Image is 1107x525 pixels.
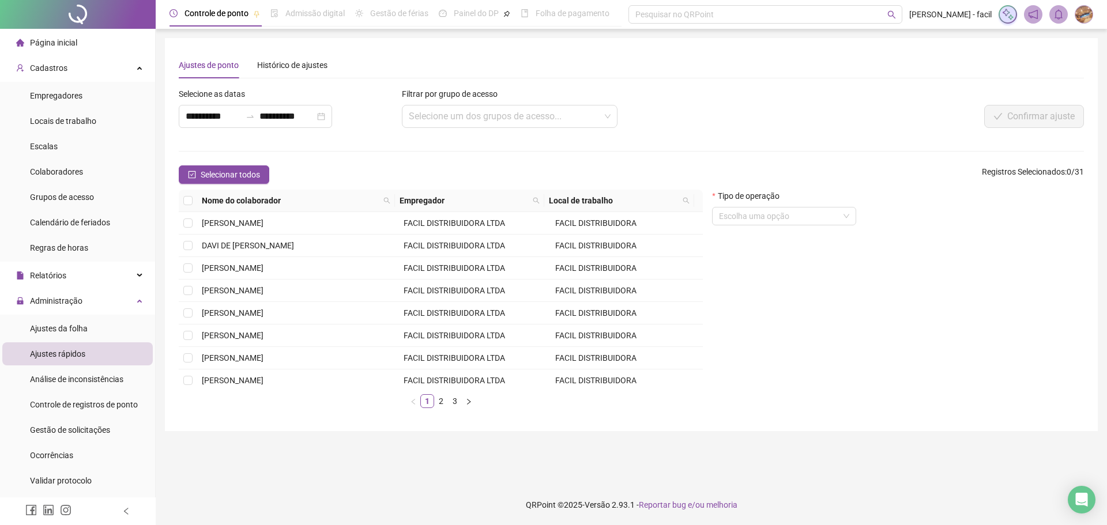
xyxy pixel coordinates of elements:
span: Grupos de acesso [30,192,94,202]
span: user-add [16,64,24,72]
span: swap-right [246,112,255,121]
span: Empregador [400,194,529,207]
span: to [246,112,255,121]
span: file [16,271,24,280]
span: right [465,398,472,405]
span: pushpin [503,10,510,17]
span: dashboard [439,9,447,17]
span: Selecionar todos [201,168,260,181]
span: FACIL DISTRIBUIDORA LTDA [404,286,505,295]
span: Admissão digital [285,9,345,18]
span: Controle de registros de ponto [30,400,138,409]
span: Administração [30,296,82,305]
span: notification [1028,9,1038,20]
span: book [521,9,529,17]
span: Locais de trabalho [30,116,96,126]
span: [PERSON_NAME] [202,218,263,228]
img: sparkle-icon.fc2bf0ac1784a2077858766a79e2daf3.svg [1001,8,1014,21]
span: search [683,197,690,204]
span: Relatórios [30,271,66,280]
span: Painel do DP [454,9,499,18]
span: search [887,10,896,19]
li: Próxima página [462,394,476,408]
span: FACIL DISTRIBUIDORA [555,263,637,273]
span: FACIL DISTRIBUIDORA LTDA [404,353,505,362]
button: Confirmar ajuste [984,105,1084,128]
span: left [410,398,417,405]
span: left [122,507,130,515]
span: Colaboradores [30,167,83,176]
span: Cadastros [30,63,67,73]
span: Ajustes da folha [30,324,88,333]
span: : 0 / 31 [982,165,1084,184]
div: Open Intercom Messenger [1068,486,1095,513]
span: FACIL DISTRIBUIDORA LTDA [404,376,505,385]
span: [PERSON_NAME] - facil [909,8,992,21]
span: Ajustes rápidos [30,349,85,358]
span: FACIL DISTRIBUIDORA [555,286,637,295]
span: DAVI DE [PERSON_NAME] [202,241,294,250]
span: FACIL DISTRIBUIDORA LTDA [404,308,505,318]
span: Gestão de solicitações [30,425,110,435]
a: 3 [449,395,461,407]
span: Reportar bug e/ou melhoria [639,500,737,509]
span: instagram [60,504,71,516]
span: [PERSON_NAME] [202,376,263,385]
span: FACIL DISTRIBUIDORA [555,241,637,250]
span: [PERSON_NAME] [202,353,263,362]
span: search [680,192,692,209]
span: FACIL DISTRIBUIDORA LTDA [404,331,505,340]
span: [PERSON_NAME] [202,263,263,273]
label: Tipo de operação [712,190,786,202]
span: [PERSON_NAME] [202,331,263,340]
span: Calendário de feriados [30,218,110,227]
span: search [381,192,393,209]
span: pushpin [253,10,260,17]
li: 3 [448,394,462,408]
span: Ocorrências [30,451,73,460]
span: FACIL DISTRIBUIDORA [555,376,637,385]
a: 2 [435,395,447,407]
a: 1 [421,395,434,407]
li: Página anterior [406,394,420,408]
span: FACIL DISTRIBUIDORA [555,353,637,362]
div: Ajustes de ponto [179,59,239,71]
span: Versão [585,500,610,509]
span: Nome do colaborador [202,194,379,207]
span: Análise de inconsistências [30,375,123,384]
span: bell [1053,9,1064,20]
span: Registros Selecionados [982,167,1065,176]
span: Página inicial [30,38,77,47]
span: search [533,197,540,204]
button: left [406,394,420,408]
span: Gestão de férias [370,9,428,18]
span: sun [355,9,363,17]
span: FACIL DISTRIBUIDORA LTDA [404,218,505,228]
span: FACIL DISTRIBUIDORA [555,331,637,340]
span: FACIL DISTRIBUIDORA LTDA [404,241,505,250]
li: 1 [420,394,434,408]
span: [PERSON_NAME] [202,308,263,318]
span: [PERSON_NAME] [202,286,263,295]
span: Regras de horas [30,243,88,252]
div: Histórico de ajustes [257,59,327,71]
span: Validar protocolo [30,476,92,485]
button: right [462,394,476,408]
label: Filtrar por grupo de acesso [402,88,505,100]
label: Selecione as datas [179,88,253,100]
span: FACIL DISTRIBUIDORA [555,308,637,318]
span: linkedin [43,504,54,516]
footer: QRPoint © 2025 - 2.93.1 - [156,485,1107,525]
span: search [530,192,542,209]
li: 2 [434,394,448,408]
span: Empregadores [30,91,82,100]
span: Controle de ponto [184,9,248,18]
span: FACIL DISTRIBUIDORA LTDA [404,263,505,273]
span: home [16,39,24,47]
span: file-done [270,9,278,17]
span: search [383,197,390,204]
img: 50826 [1075,6,1093,23]
span: check-square [188,171,196,179]
span: lock [16,297,24,305]
span: facebook [25,504,37,516]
